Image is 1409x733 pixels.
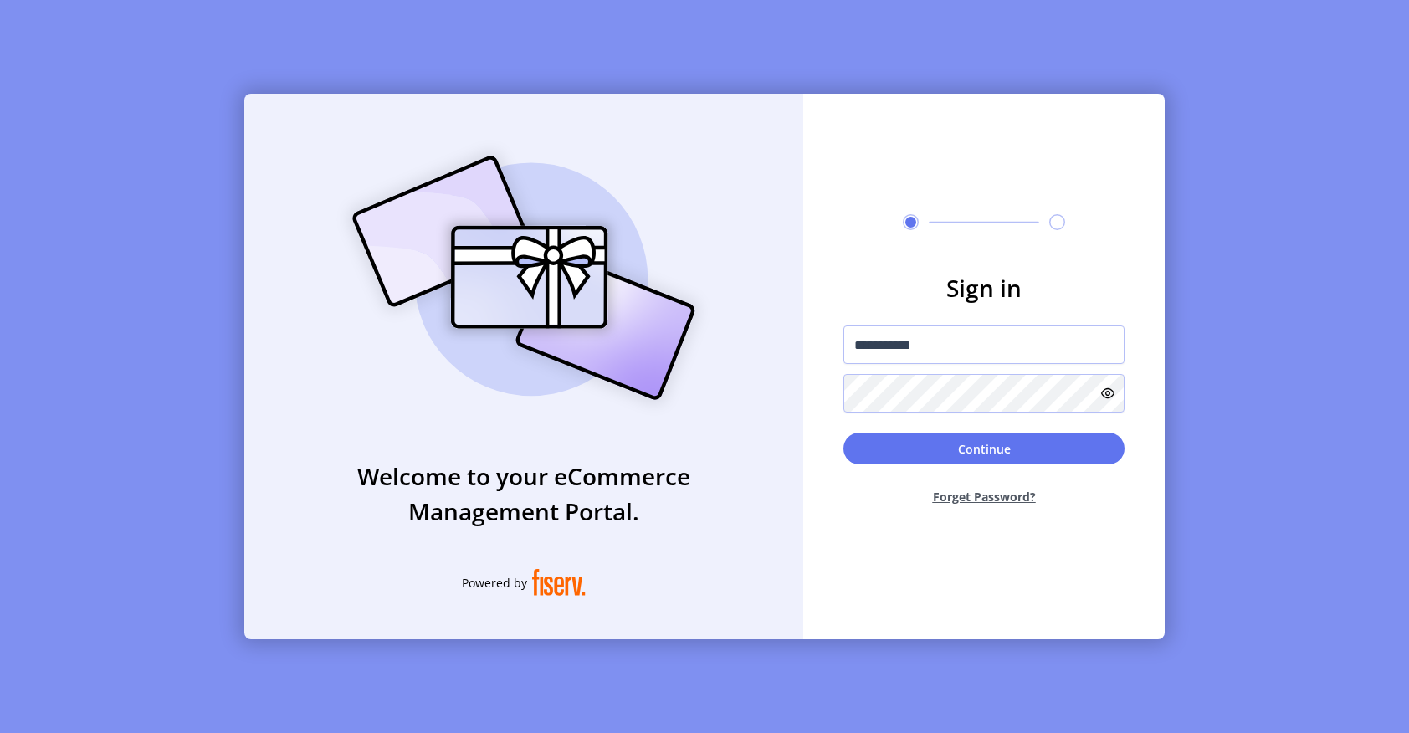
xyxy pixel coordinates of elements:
button: Continue [843,433,1125,464]
img: card_Illustration.svg [327,137,720,418]
h3: Sign in [843,270,1125,305]
span: Powered by [462,574,527,592]
h3: Welcome to your eCommerce Management Portal. [244,459,803,529]
button: Forget Password? [843,474,1125,519]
